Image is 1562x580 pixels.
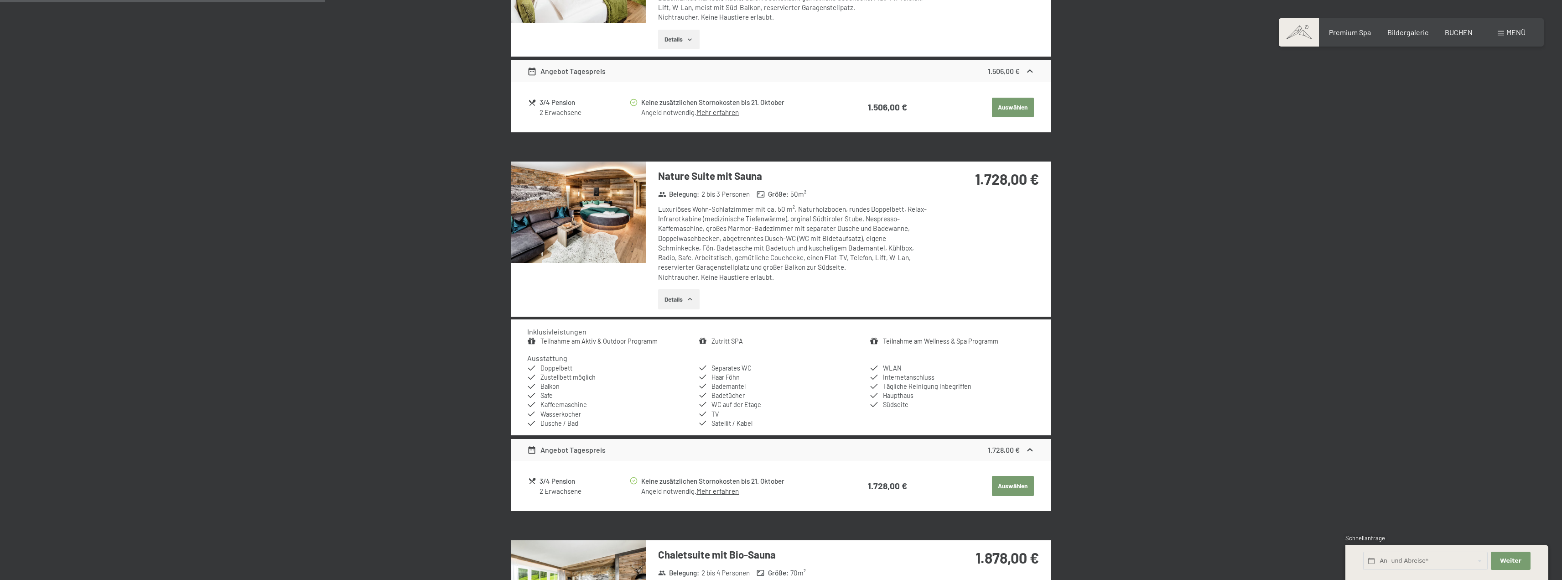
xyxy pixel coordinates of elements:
a: BUCHEN [1445,28,1473,37]
div: Angeld notwendig. [641,108,831,117]
h4: Ausstattung [527,354,567,362]
strong: 1.506,00 € [868,102,907,112]
a: Bildergalerie [1387,28,1429,37]
span: Menü [1506,28,1526,37]
div: 2 Erwachsene [540,486,628,496]
a: Teilnahme am Aktiv & Outdoor Programm [540,337,658,345]
span: Doppelbett [540,364,572,372]
button: Details [658,30,700,50]
span: Kaffeemaschine [540,401,587,408]
span: Südseite [883,401,908,408]
button: Auswählen [992,476,1034,496]
strong: Größe : [757,189,789,199]
h3: Nature Suite mit Sauna [658,169,929,183]
a: Zutritt SPA [711,337,743,345]
strong: Größe : [757,568,789,578]
div: Keine zusätzlichen Stornokosten bis 21. Oktober [641,97,831,108]
strong: Belegung : [658,568,700,578]
span: Separates WC [711,364,752,372]
strong: Belegung : [658,189,700,199]
div: Keine zusätzlichen Stornokosten bis 21. Oktober [641,476,831,486]
span: Weiter [1500,557,1521,565]
span: WLAN [883,364,902,372]
span: Haar Föhn [711,373,740,381]
div: Luxuriöses Wohn-Schlafzimmer mit ca. 50 m², Naturholzboden, rundes Doppelbett, Relax-Infrarotkabi... [658,204,929,282]
span: 2 bis 4 Personen [701,568,750,578]
span: 50 m² [790,189,806,199]
h3: Chaletsuite mit Bio-Sauna [658,548,929,562]
strong: 1.728,00 € [868,481,907,491]
span: 2 bis 3 Personen [701,189,750,199]
span: Badetücher [711,392,745,399]
div: 3/4 Pension [540,97,628,108]
strong: 1.506,00 € [988,67,1020,75]
strong: 1.728,00 € [988,445,1020,454]
span: 70 m² [790,568,806,578]
div: 3/4 Pension [540,476,628,486]
a: Teilnahme am Wellness & Spa Programm [883,337,998,345]
span: Haupthaus [883,392,913,399]
div: Angebot Tagespreis [527,66,606,77]
img: mss_renderimg.php [511,162,646,263]
span: Bademantel [711,382,746,390]
span: Tägliche Reinigung inbegriffen [883,382,971,390]
div: Angeld notwendig. [641,486,831,496]
a: Mehr erfahren [696,108,739,116]
strong: 1.878,00 € [976,549,1039,566]
div: 2 Erwachsene [540,108,628,117]
div: Angebot Tagespreis [527,444,606,455]
button: Details [658,289,700,309]
div: Angebot Tagespreis1.506,00 € [511,60,1051,82]
strong: 1.728,00 € [975,170,1039,188]
span: Internetanschluss [883,373,934,381]
a: Mehr erfahren [696,487,739,495]
span: Balkon [540,382,560,390]
a: Premium Spa [1329,28,1371,37]
span: WC auf der Etage [711,401,761,408]
span: Zustellbett möglich [540,373,596,381]
span: Wasserkocher [540,410,581,418]
span: Safe [540,392,553,399]
span: Dusche / Bad [540,419,578,427]
button: Weiter [1491,552,1530,570]
span: TV [711,410,719,418]
span: Satellit / Kabel [711,419,752,427]
h4: Inklusivleistungen [527,327,586,336]
span: Schnellanfrage [1345,534,1385,542]
button: Auswählen [992,98,1034,118]
div: Angebot Tagespreis1.728,00 € [511,439,1051,461]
